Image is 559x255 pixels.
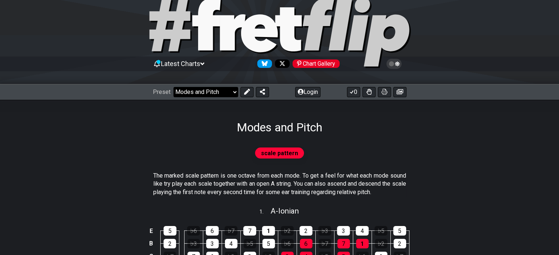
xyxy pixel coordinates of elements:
div: 5 [164,226,176,236]
div: ♭5 [375,226,387,236]
a: Follow #fretflip at Bluesky [254,59,272,68]
div: 6 [300,239,312,248]
td: E [147,225,155,237]
div: 2 [394,239,406,248]
div: ♭3 [187,239,200,248]
div: ♭3 [318,226,331,236]
div: ♭2 [375,239,387,248]
span: 1 . [259,208,270,216]
div: ♭5 [244,239,256,248]
select: Preset [173,87,238,97]
span: A - Ionian [270,207,299,215]
button: Toggle Dexterity for all fretkits [362,87,376,97]
div: 5 [262,239,275,248]
td: B [147,237,155,250]
span: scale pattern [261,148,298,159]
button: Create image [393,87,406,97]
div: 3 [206,239,219,248]
span: Latest Charts [161,60,200,68]
div: 2 [300,226,312,236]
a: #fretflip at Pinterest [290,59,340,68]
div: 7 [243,226,256,236]
div: 5 [393,226,406,236]
div: ♭6 [187,226,200,236]
div: 7 [337,239,350,248]
button: 0 [347,87,360,97]
button: Print [378,87,391,97]
div: ♭7 [319,239,331,248]
button: Share Preset [256,87,269,97]
p: The marked scale pattern is one octave from each mode. To get a feel for what each mode sound lik... [153,172,406,196]
div: 4 [225,239,237,248]
span: Preset [153,88,171,95]
div: 2 [164,239,176,248]
div: ♭2 [281,226,294,236]
div: 4 [356,226,369,236]
button: Login [295,87,320,97]
div: 1 [262,226,275,236]
div: 6 [206,226,219,236]
div: ♭7 [225,226,237,236]
div: 3 [337,226,350,236]
div: 1 [356,239,369,248]
h1: Modes and Pitch [237,120,322,134]
span: Toggle light / dark theme [390,61,398,67]
button: Edit Preset [240,87,254,97]
div: Chart Gallery [293,59,340,68]
a: Follow #fretflip at X [272,59,290,68]
div: ♭6 [281,239,294,248]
